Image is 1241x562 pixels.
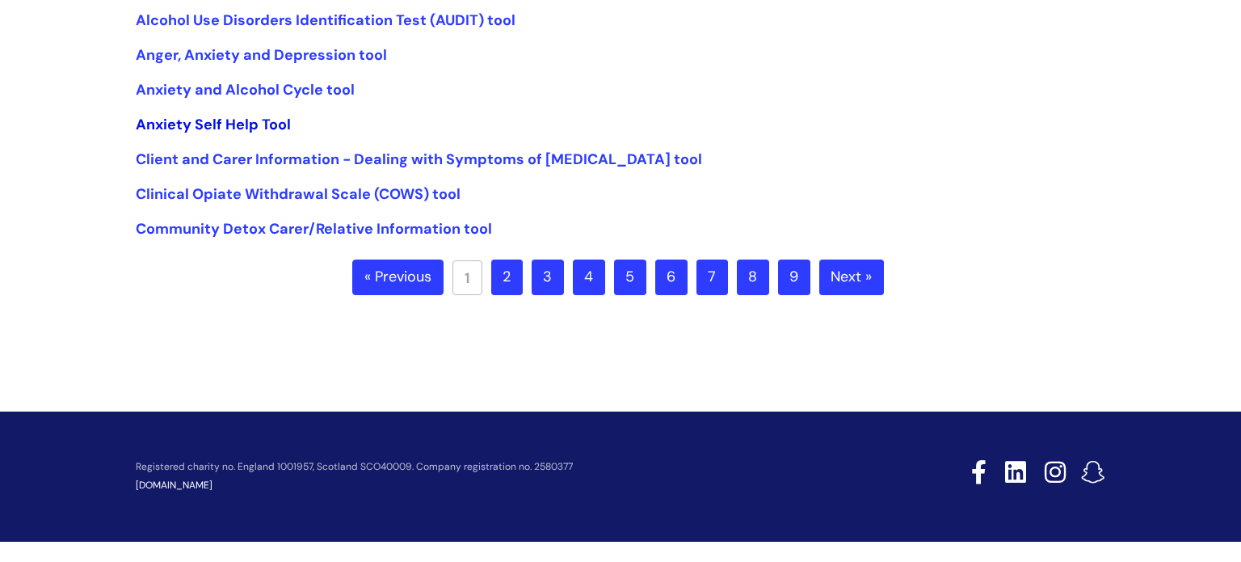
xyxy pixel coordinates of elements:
a: [DOMAIN_NAME] [136,479,212,492]
a: 4 [573,260,605,295]
a: Next » [819,260,884,295]
p: Registered charity no. England 1001957, Scotland SCO40009. Company registration no. 2580377 [136,462,856,472]
a: 2 [491,260,523,295]
a: 5 [614,260,646,295]
a: 9 [778,260,810,295]
a: Anger, Anxiety and Depression tool [136,45,387,65]
a: 3 [532,260,564,295]
a: Client and Carer Information - Dealing with Symptoms of [MEDICAL_DATA] tool [136,150,702,169]
a: Anxiety Self Help Tool [136,115,291,134]
a: 1 [452,260,482,295]
a: 6 [655,260,688,295]
a: Community Detox Carer/Relative Information tool [136,219,492,239]
a: Clinical Opiate Withdrawal Scale (COWS) tool [136,184,461,204]
a: « Previous [352,260,444,295]
a: 8 [737,260,769,295]
a: Anxiety and Alcohol Cycle tool [136,80,355,99]
a: Alcohol Use Disorders Identification Test (AUDIT) tool [136,11,515,30]
a: 7 [696,260,728,295]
